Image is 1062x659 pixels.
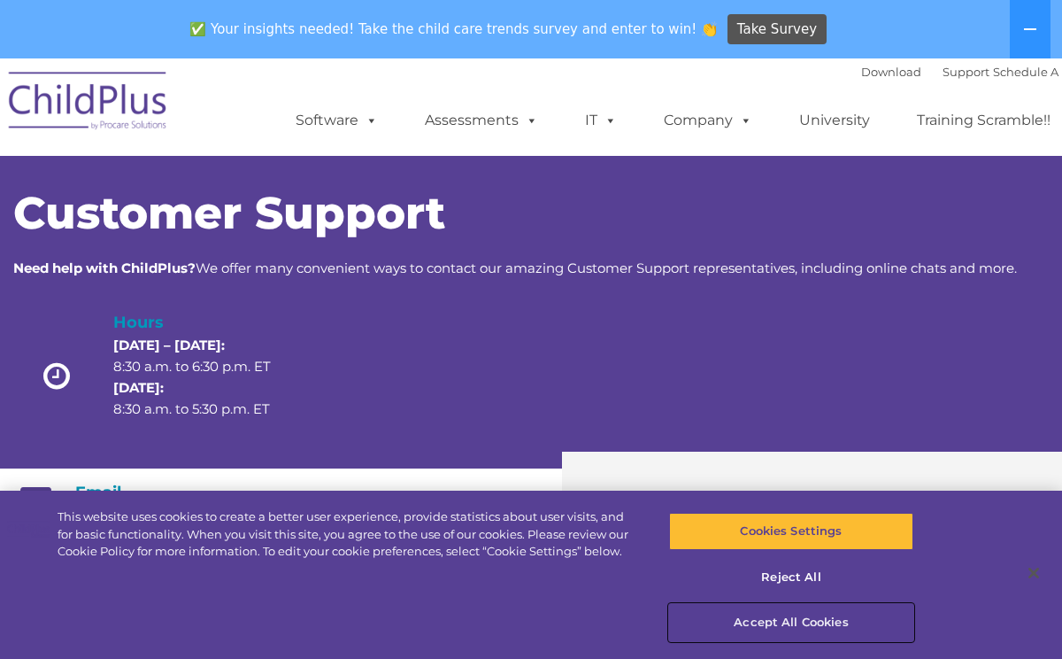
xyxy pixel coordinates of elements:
[13,260,1017,276] span: We offer many convenient ways to contact our amazing Customer Support representatives, including ...
[113,337,225,353] strong: [DATE] – [DATE]:
[669,559,913,596] button: Reject All
[13,260,196,276] strong: Need help with ChildPlus?
[669,513,913,550] button: Cookies Settings
[183,12,725,46] span: ✅ Your insights needed! Take the child care trends survey and enter to win! 👏
[13,483,535,502] h4: Email
[567,103,635,138] a: IT
[646,103,770,138] a: Company
[737,14,817,45] span: Take Survey
[781,103,888,138] a: University
[861,65,921,79] a: Download
[943,65,989,79] a: Support
[13,186,445,240] span: Customer Support
[669,604,913,641] button: Accept All Cookies
[58,508,637,561] div: This website uses cookies to create a better user experience, provide statistics about user visit...
[1014,554,1053,593] button: Close
[407,103,556,138] a: Assessments
[113,310,294,335] h4: Hours
[113,379,164,396] strong: [DATE]:
[113,335,294,420] p: 8:30 a.m. to 6:30 p.m. ET 8:30 a.m. to 5:30 p.m. ET
[278,103,396,138] a: Software
[727,14,827,45] a: Take Survey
